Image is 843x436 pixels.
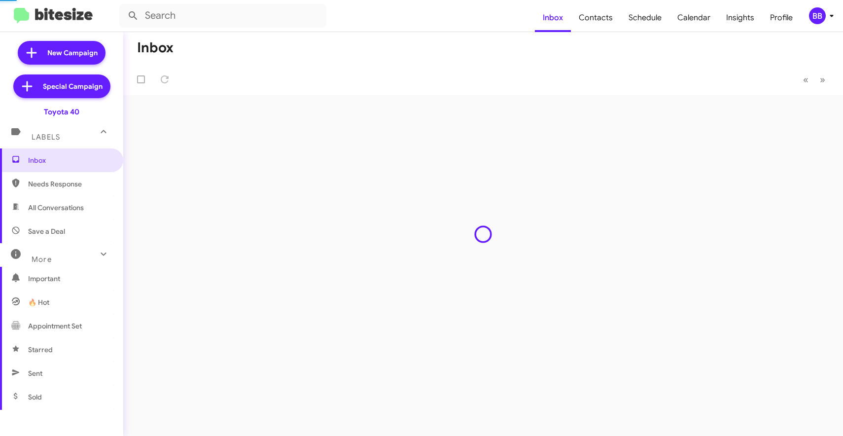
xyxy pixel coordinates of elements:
[814,70,831,90] button: Next
[28,226,65,236] span: Save a Deal
[28,345,53,355] span: Starred
[43,81,103,91] span: Special Campaign
[820,73,825,86] span: »
[28,274,112,284] span: Important
[28,392,42,402] span: Sold
[47,48,98,58] span: New Campaign
[28,368,42,378] span: Sent
[571,3,621,32] a: Contacts
[718,3,762,32] a: Insights
[621,3,669,32] a: Schedule
[809,7,826,24] div: BB
[119,4,326,28] input: Search
[28,179,112,189] span: Needs Response
[798,70,831,90] nav: Page navigation example
[801,7,832,24] button: BB
[32,133,60,142] span: Labels
[535,3,571,32] a: Inbox
[28,321,82,331] span: Appointment Set
[28,155,112,165] span: Inbox
[18,41,105,65] a: New Campaign
[32,255,52,264] span: More
[669,3,718,32] a: Calendar
[28,203,84,213] span: All Conversations
[44,107,79,117] div: Toyota 40
[797,70,814,90] button: Previous
[803,73,808,86] span: «
[13,74,110,98] a: Special Campaign
[762,3,801,32] a: Profile
[28,297,49,307] span: 🔥 Hot
[137,40,174,56] h1: Inbox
